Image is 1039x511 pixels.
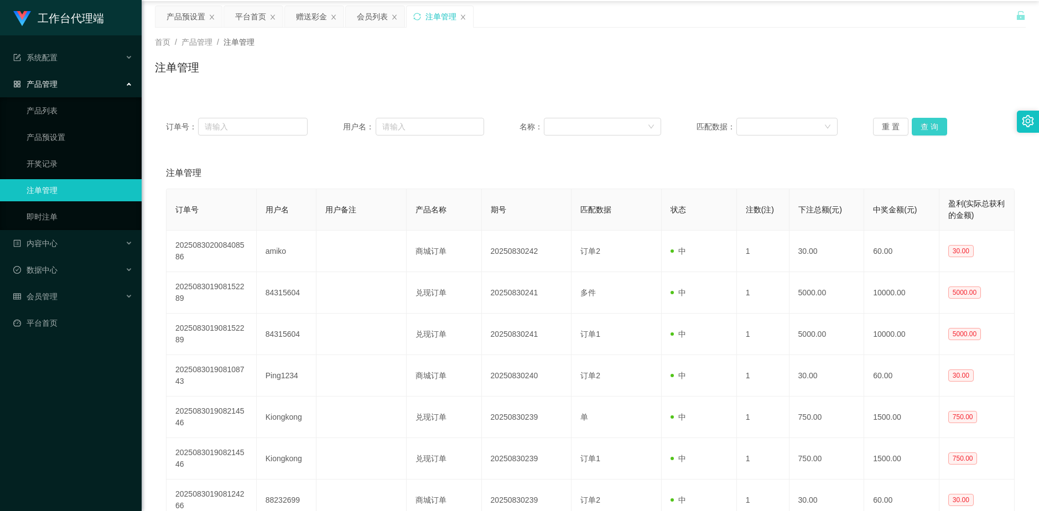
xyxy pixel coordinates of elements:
span: 数据中心 [13,265,58,274]
span: 中奖金额(元) [873,205,917,214]
td: 5000.00 [789,272,865,314]
td: 1500.00 [864,397,939,438]
td: 1 [737,314,789,355]
a: 产品列表 [27,100,133,122]
td: amiko [257,231,316,272]
i: 图标: setting [1022,115,1034,127]
span: 30.00 [948,245,974,257]
i: 图标: down [648,123,654,131]
td: Kiongkong [257,397,316,438]
i: 图标: close [460,14,466,20]
img: logo.9652507e.png [13,11,31,27]
span: 5000.00 [948,328,981,340]
div: 赠送彩金 [296,6,327,27]
span: 用户名： [343,121,376,133]
td: 商城订单 [407,231,482,272]
span: / [217,38,219,46]
input: 请输入 [376,118,484,135]
span: 订单号 [175,205,199,214]
span: 订单1 [580,454,600,463]
td: 1 [737,355,789,397]
td: 202508301908152289 [167,272,257,314]
td: 202508301908108743 [167,355,257,397]
i: 图标: close [330,14,337,20]
span: 状态 [671,205,686,214]
td: 兑现订单 [407,272,482,314]
span: 期号 [491,205,506,214]
span: 首页 [155,38,170,46]
td: 20250830241 [482,272,572,314]
span: 用户名 [266,205,289,214]
span: 匹配数据 [580,205,611,214]
a: 注单管理 [27,179,133,201]
td: 750.00 [789,397,865,438]
span: 750.00 [948,452,978,465]
span: 中 [671,413,686,421]
span: 中 [671,454,686,463]
button: 重 置 [873,118,908,135]
span: 订单1 [580,330,600,338]
td: 兑现订单 [407,438,482,479]
span: 订单2 [580,371,600,380]
a: 图标: dashboard平台首页 [13,312,133,334]
td: 20250830242 [482,231,572,272]
td: Ping1234 [257,355,316,397]
span: 30.00 [948,369,974,382]
td: 84315604 [257,272,316,314]
span: 盈利(实际总获利的金额) [948,199,1005,220]
span: 注数(注) [746,205,774,214]
a: 即时注单 [27,206,133,228]
span: 中 [671,371,686,380]
td: 10000.00 [864,314,939,355]
div: 平台首页 [235,6,266,27]
span: 订单号： [166,121,198,133]
td: 10000.00 [864,272,939,314]
i: 图标: down [824,123,831,131]
i: 图标: close [269,14,276,20]
div: 产品预设置 [167,6,205,27]
span: 单 [580,413,588,421]
a: 工作台代理端 [13,13,104,22]
td: 1 [737,397,789,438]
td: 1500.00 [864,438,939,479]
i: 图标: unlock [1016,11,1026,20]
span: 注单管理 [166,166,201,180]
td: 60.00 [864,355,939,397]
span: 匹配数据： [697,121,736,133]
span: 中 [671,247,686,255]
span: 30.00 [948,494,974,506]
td: 20250830239 [482,438,572,479]
span: 订单2 [580,496,600,504]
span: 下注总额(元) [798,205,842,214]
div: 注单管理 [425,6,456,27]
td: 1 [737,272,789,314]
a: 开奖记录 [27,153,133,175]
i: 图标: check-circle-o [13,266,21,274]
td: 30.00 [789,231,865,272]
td: 1 [737,231,789,272]
i: 图标: close [209,14,215,20]
i: 图标: close [391,14,398,20]
td: 750.00 [789,438,865,479]
span: 内容中心 [13,239,58,248]
td: 202508301908214546 [167,438,257,479]
span: 系统配置 [13,53,58,62]
td: 20250830239 [482,397,572,438]
span: 名称： [519,121,544,133]
i: 图标: profile [13,239,21,247]
span: / [175,38,177,46]
input: 请输入 [198,118,308,135]
td: 商城订单 [407,355,482,397]
i: 图标: form [13,54,21,61]
span: 产品管理 [181,38,212,46]
td: 202508301908214546 [167,397,257,438]
td: 30.00 [789,355,865,397]
td: 兑现订单 [407,314,482,355]
i: 图标: appstore-o [13,80,21,88]
td: 5000.00 [789,314,865,355]
span: 5000.00 [948,286,981,299]
td: 1 [737,438,789,479]
td: Kiongkong [257,438,316,479]
i: 图标: sync [413,13,421,20]
td: 20250830241 [482,314,572,355]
